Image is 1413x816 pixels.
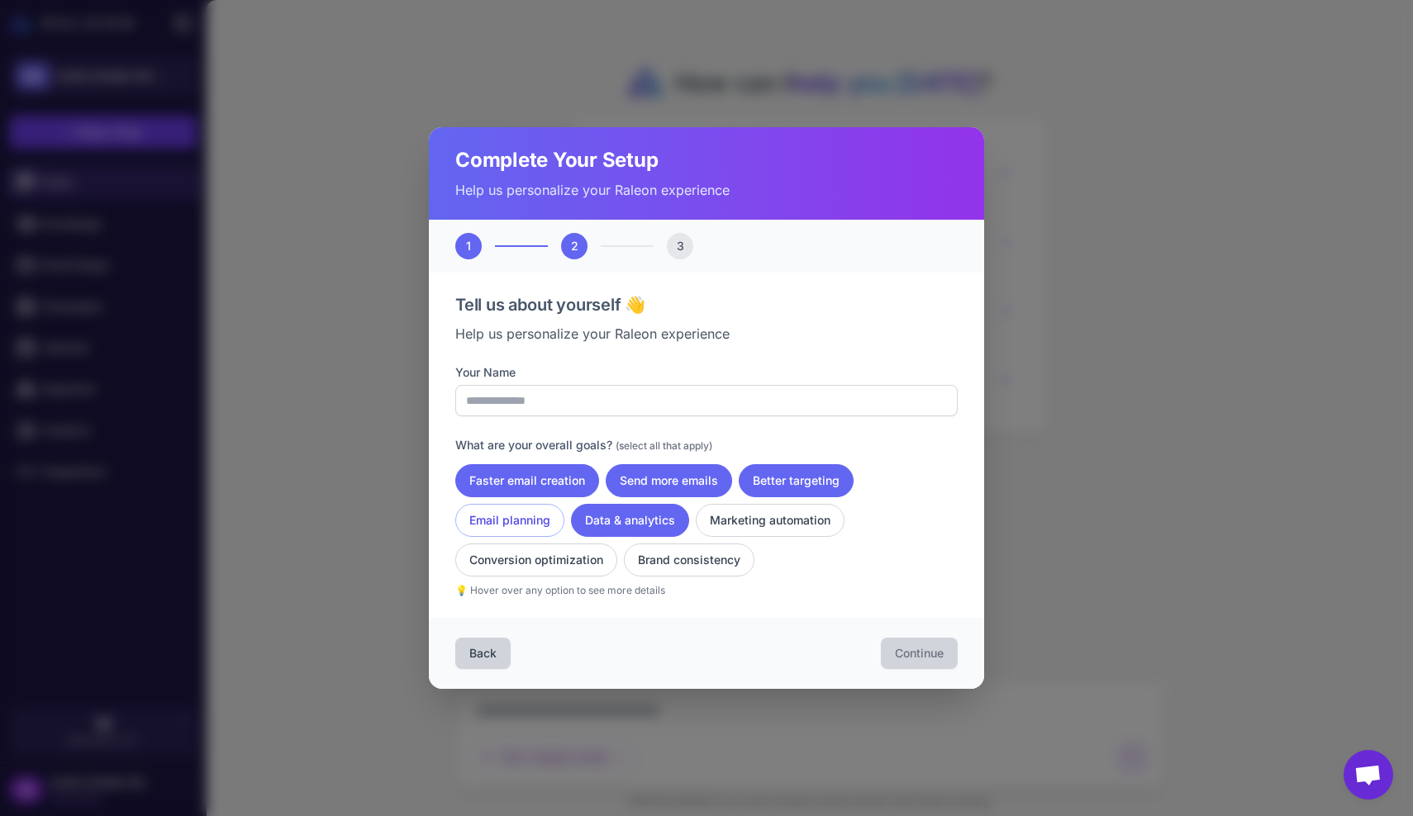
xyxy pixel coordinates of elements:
[455,147,958,173] h2: Complete Your Setup
[455,583,958,598] p: 💡 Hover over any option to see more details
[455,363,958,382] label: Your Name
[455,180,958,200] p: Help us personalize your Raleon experience
[455,324,958,344] p: Help us personalize your Raleon experience
[455,464,599,497] button: Faster email creation
[895,645,944,662] span: Continue
[606,464,732,497] button: Send more emails
[739,464,854,497] button: Better targeting
[616,439,712,452] span: (select all that apply)
[561,233,588,259] div: 2
[455,438,612,452] span: What are your overall goals?
[455,233,482,259] div: 1
[881,638,958,669] button: Continue
[696,504,844,537] button: Marketing automation
[571,504,689,537] button: Data & analytics
[455,543,617,576] button: Conversion optimization
[1344,750,1393,799] div: Open chat
[455,292,958,317] h3: Tell us about yourself 👋
[667,233,693,259] div: 3
[455,638,511,669] button: Back
[624,543,754,576] button: Brand consistency
[455,504,564,537] button: Email planning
